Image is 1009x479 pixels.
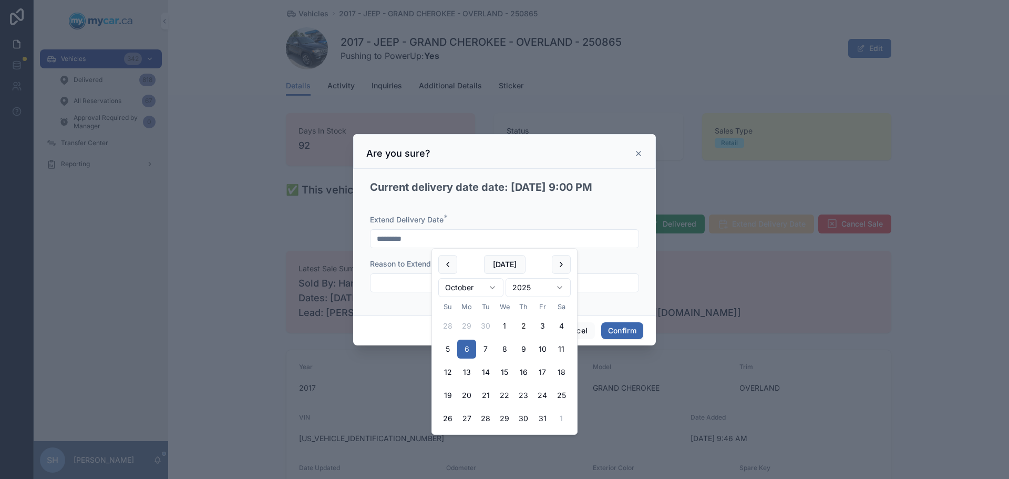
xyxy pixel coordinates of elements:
button: Saturday, October 11th, 2025 [552,340,571,359]
button: Monday, October 13th, 2025 [457,363,476,382]
button: Sunday, October 5th, 2025 [438,340,457,359]
th: Thursday [514,301,533,312]
button: Friday, October 24th, 2025 [533,386,552,405]
th: Tuesday [476,301,495,312]
button: Saturday, October 25th, 2025 [552,386,571,405]
button: Confirm [601,322,643,339]
button: Tuesday, October 28th, 2025 [476,409,495,428]
button: Tuesday, October 21st, 2025 [476,386,495,405]
button: Friday, October 17th, 2025 [533,363,552,382]
button: Tuesday, October 7th, 2025 [476,340,495,359]
span: Extend Delivery Date [370,215,444,224]
button: Saturday, November 1st, 2025 [552,409,571,428]
button: Monday, September 29th, 2025 [457,317,476,335]
button: Sunday, October 12th, 2025 [438,363,457,382]
h2: Current delivery date date: [DATE] 9:00 PM [370,180,592,195]
button: Sunday, October 19th, 2025 [438,386,457,405]
button: Thursday, October 9th, 2025 [514,340,533,359]
button: Friday, October 3rd, 2025 [533,317,552,335]
button: Saturday, October 4th, 2025 [552,317,571,335]
th: Friday [533,301,552,312]
button: Friday, October 31st, 2025 [533,409,552,428]
button: Wednesday, October 1st, 2025 [495,317,514,335]
span: Reason to Extend Delivery Date [370,259,480,268]
button: Friday, October 10th, 2025 [533,340,552,359]
button: Wednesday, October 29th, 2025 [495,409,514,428]
button: Thursday, October 23rd, 2025 [514,386,533,405]
th: Wednesday [495,301,514,312]
button: Sunday, September 28th, 2025 [438,317,457,335]
button: Thursday, October 16th, 2025 [514,363,533,382]
th: Monday [457,301,476,312]
th: Sunday [438,301,457,312]
button: Monday, October 20th, 2025 [457,386,476,405]
button: Wednesday, October 22nd, 2025 [495,386,514,405]
h3: Are you sure? [366,147,430,160]
button: Monday, October 27th, 2025 [457,409,476,428]
button: Saturday, October 18th, 2025 [552,363,571,382]
table: October 2025 [438,301,571,428]
button: Wednesday, October 15th, 2025 [495,363,514,382]
button: [DATE] [484,255,526,274]
button: Wednesday, October 8th, 2025 [495,340,514,359]
button: Tuesday, September 30th, 2025 [476,317,495,335]
th: Saturday [552,301,571,312]
button: Thursday, October 30th, 2025 [514,409,533,428]
button: Tuesday, October 14th, 2025 [476,363,495,382]
button: Sunday, October 26th, 2025 [438,409,457,428]
button: Monday, October 6th, 2025, selected [457,340,476,359]
button: Today, Thursday, October 2nd, 2025 [514,317,533,335]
